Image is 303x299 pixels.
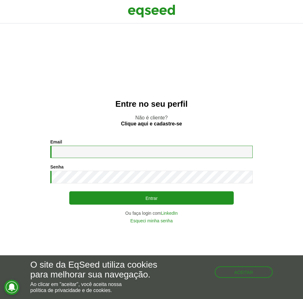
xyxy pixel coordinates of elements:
[50,165,64,169] label: Senha
[121,121,182,126] a: Clique aqui e cadastre-se
[30,260,176,280] h5: O site da EqSeed utiliza cookies para melhorar sua navegação.
[50,140,62,144] label: Email
[50,211,253,215] div: Ou faça login com
[13,99,290,109] h2: Entre no seu perfil
[30,288,111,293] a: política de privacidade e de cookies
[130,219,173,223] a: Esqueci minha senha
[215,266,273,278] button: Aceitar
[69,191,234,205] button: Entrar
[30,281,176,293] p: Ao clicar em "aceitar", você aceita nossa .
[128,3,175,19] img: EqSeed Logo
[161,211,178,215] a: LinkedIn
[13,115,290,127] p: Não é cliente?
